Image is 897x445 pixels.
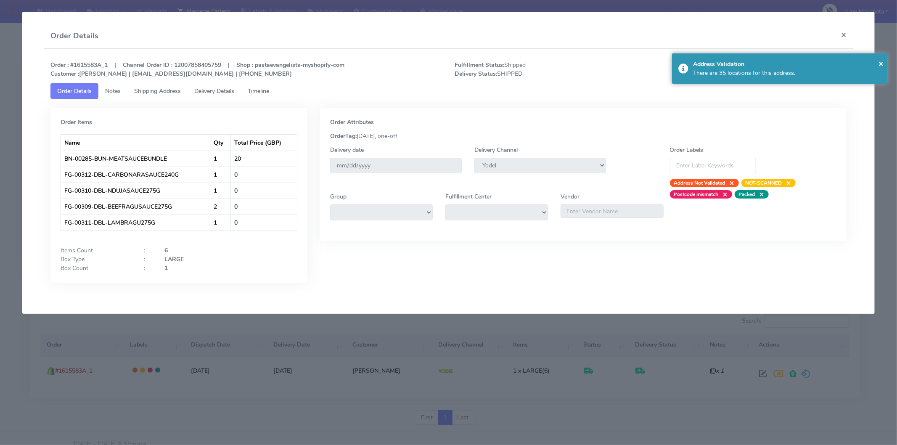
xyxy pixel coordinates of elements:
button: Close [878,57,884,70]
div: : [138,246,158,255]
td: 0 [231,167,297,183]
input: Enter Label Keywords [670,158,757,173]
td: 0 [231,199,297,215]
div: Items Count [54,246,138,255]
strong: 1 [164,264,168,272]
strong: LARGE [164,255,184,263]
label: Vendor [561,192,579,201]
span: × [755,190,765,199]
td: 1 [210,215,231,230]
td: 2 [210,199,231,215]
span: Order Details [57,87,92,95]
div: : [138,264,158,273]
strong: Address Not Validated [674,180,725,186]
label: Delivery date [330,146,364,154]
input: Enter Vendor Name [561,204,663,218]
td: 1 [210,183,231,199]
div: Box Type [54,255,138,264]
span: Notes [105,87,121,95]
td: 20 [231,151,297,167]
strong: 6 [164,246,168,254]
td: FG-00312-DBL-CARBONARASAUCE240G [61,167,210,183]
td: FG-00310-DBL-NDUJASAUCE275G [61,183,210,199]
h4: Order Details [50,30,98,42]
th: Name [61,135,210,151]
span: × [782,179,791,187]
strong: Fulfillment Status: [455,61,504,69]
ul: Tabs [50,83,847,99]
td: 0 [231,215,297,230]
span: Shipping Address [134,87,181,95]
td: 1 [210,151,231,167]
label: Group [330,192,347,201]
td: 0 [231,183,297,199]
strong: Delivery Status: [455,70,497,78]
strong: Order : #1615583A_1 | Channel Order ID : 12007858405759 | Shop : pastaevangelists-myshopify-com [... [50,61,344,78]
th: Total Price (GBP) [231,135,297,151]
strong: Customer : [50,70,79,78]
label: Delivery Channel [474,146,518,154]
button: Close [834,24,853,46]
strong: NOT-SCANNED [746,180,782,186]
th: Qty [210,135,231,151]
strong: OrderTag: [330,132,357,140]
td: FG-00309-DBL-BEEFRAGUSAUCE275G [61,199,210,215]
strong: Postcode mismatch [674,191,719,198]
div: Box Count [54,264,138,273]
span: × [719,190,728,199]
td: 1 [210,167,231,183]
td: BN-00285-BUN-MEATSAUCEBUNDLE [61,151,210,167]
label: Fulfillment Center [445,192,492,201]
strong: Order Attributes [330,118,374,126]
span: × [725,179,735,187]
span: × [878,58,884,69]
div: : [138,255,158,264]
td: FG-00311-DBL-LAMBRAGU275G [61,215,210,230]
span: Delivery Details [194,87,234,95]
span: Timeline [248,87,269,95]
strong: Order Items [61,118,92,126]
div: [DATE], one-off [324,132,843,140]
div: There are 35 locations for this address. [693,69,881,77]
strong: Packed [739,191,755,198]
span: Shipped SHIPPED [448,61,651,78]
label: Order Labels [670,146,704,154]
div: Address Validation [693,60,881,69]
